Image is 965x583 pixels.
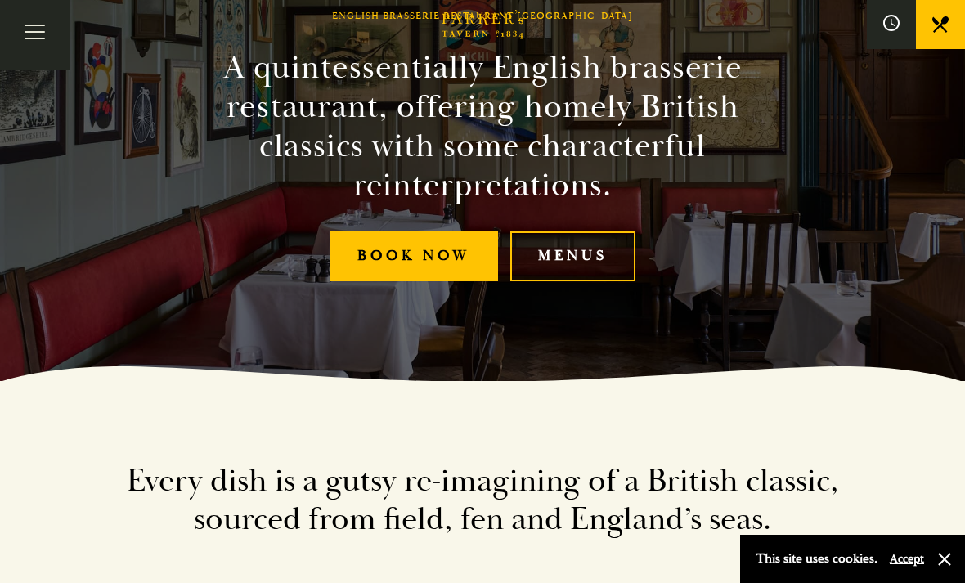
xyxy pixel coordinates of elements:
h1: English Brasserie Restaurant [GEOGRAPHIC_DATA] [332,11,633,22]
button: Accept [890,551,924,567]
h2: A quintessentially English brasserie restaurant, offering homely British classics with some chara... [175,48,790,205]
button: Close and accept [936,551,953,567]
a: Menus [510,231,635,281]
h2: Every dish is a gutsy re-imagining of a British classic, sourced from field, fen and England’s seas. [98,462,867,540]
a: Book Now [330,231,498,281]
p: This site uses cookies. [756,547,877,571]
